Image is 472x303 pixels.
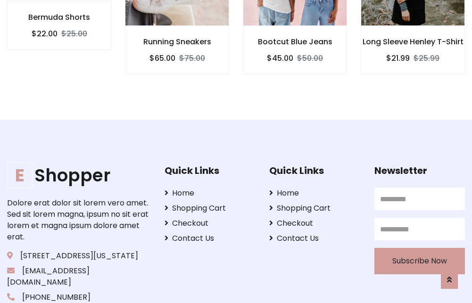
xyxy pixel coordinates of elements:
h5: Newsletter [374,165,465,176]
h6: Running Sneakers [125,37,229,46]
a: Contact Us [269,233,360,244]
h6: $65.00 [149,54,175,63]
del: $50.00 [297,53,323,64]
a: EShopper [7,165,150,186]
a: Contact Us [165,233,255,244]
h6: Long Sleeve Henley T-Shirt [361,37,464,46]
h6: Bermuda Shorts [8,13,111,22]
a: Shopping Cart [165,203,255,214]
p: [EMAIL_ADDRESS][DOMAIN_NAME] [7,265,150,288]
h6: $45.00 [267,54,293,63]
p: [STREET_ADDRESS][US_STATE] [7,250,150,262]
a: Checkout [269,218,360,229]
del: $75.00 [179,53,205,64]
h5: Quick Links [269,165,360,176]
a: Shopping Cart [269,203,360,214]
del: $25.99 [414,53,439,64]
a: Checkout [165,218,255,229]
span: E [7,163,33,188]
h6: Bootcut Blue Jeans [243,37,347,46]
del: $25.00 [61,28,87,39]
p: Dolore erat dolor sit lorem vero amet. Sed sit lorem magna, ipsum no sit erat lorem et magna ipsu... [7,197,150,243]
h6: $22.00 [32,29,58,38]
h6: $21.99 [386,54,410,63]
p: [PHONE_NUMBER] [7,292,150,303]
button: Subscribe Now [374,248,465,274]
a: Home [269,188,360,199]
h1: Shopper [7,165,150,186]
h5: Quick Links [165,165,255,176]
a: Home [165,188,255,199]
